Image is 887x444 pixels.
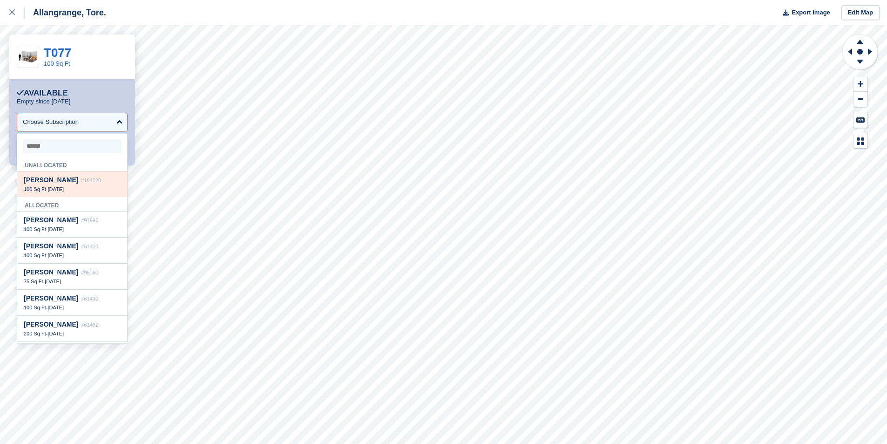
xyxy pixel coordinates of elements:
span: 200 Sq Ft [24,331,46,336]
a: T077 [44,46,71,60]
button: Export Image [777,5,830,20]
div: - [24,226,121,232]
div: - [24,304,121,311]
span: 100 Sq Ft [24,186,46,192]
button: Zoom In [853,76,867,92]
div: Allocated [17,197,127,212]
span: [DATE] [47,331,64,336]
span: [PERSON_NAME] [24,294,78,302]
span: 100 Sq Ft [24,305,46,310]
span: [PERSON_NAME] [24,321,78,328]
span: [DATE] [47,305,64,310]
div: Allangrange, Tore. [25,7,106,18]
span: #61420 [81,244,98,249]
span: #61430 [81,296,98,301]
span: [DATE] [47,253,64,258]
p: Empty since [DATE] [17,98,70,105]
span: [PERSON_NAME] [24,242,78,250]
button: Zoom Out [853,92,867,107]
div: - [24,330,121,337]
span: #95060 [81,270,98,275]
img: 100-sqft-unit.jpg [17,49,39,65]
div: Choose Subscription [23,117,79,127]
div: - [24,252,121,259]
span: [DATE] [47,226,64,232]
div: - [24,278,121,285]
div: Unallocated [17,157,127,171]
span: [PERSON_NAME] [24,268,78,276]
span: [DATE] [47,186,64,192]
span: [PERSON_NAME] [24,216,78,224]
div: Available [17,89,68,98]
span: 100 Sq Ft [24,253,46,258]
span: Export Image [792,8,830,17]
div: - [24,186,121,192]
span: [PERSON_NAME] [24,176,78,184]
span: #101028 [81,178,101,183]
span: #61492 [81,322,98,328]
a: Edit Map [841,5,880,20]
span: 75 Sq Ft [24,279,43,284]
span: 100 Sq Ft [24,226,46,232]
button: Keyboard Shortcuts [853,112,867,128]
span: #97995 [81,218,98,223]
a: 100 Sq Ft [44,60,70,67]
span: [DATE] [45,279,61,284]
button: Map Legend [853,133,867,149]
